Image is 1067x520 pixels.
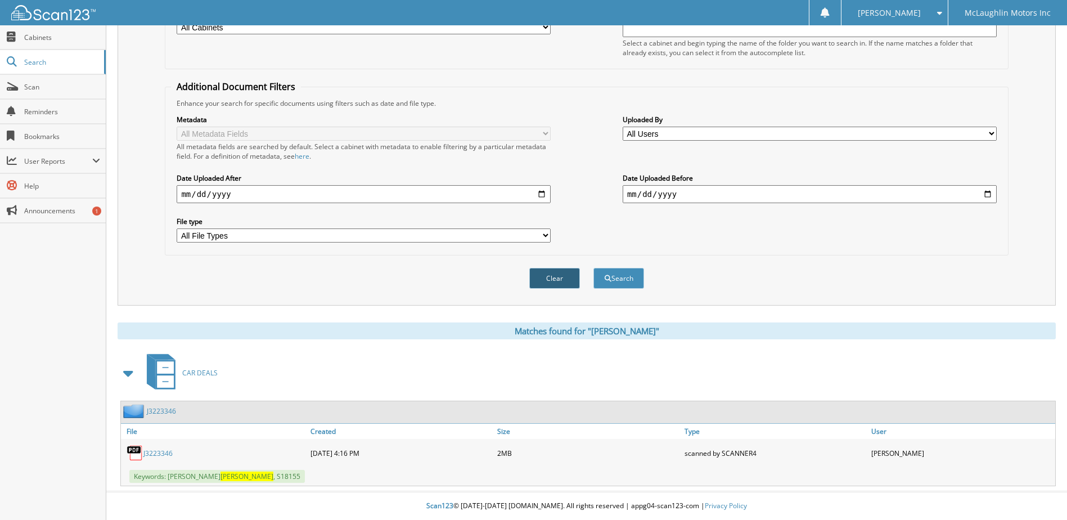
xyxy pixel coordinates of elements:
img: scan123-logo-white.svg [11,5,96,20]
label: Metadata [177,115,551,124]
div: [DATE] 4:16 PM [308,442,494,464]
div: [PERSON_NAME] [868,442,1055,464]
span: [PERSON_NAME] [858,10,921,16]
span: McLaughlin Motors Inc [965,10,1051,16]
div: © [DATE]-[DATE] [DOMAIN_NAME]. All rights reserved | appg04-scan123-com | [106,492,1067,520]
span: Bookmarks [24,132,100,141]
label: Date Uploaded After [177,173,551,183]
span: Scan123 [426,501,453,510]
span: Scan [24,82,100,92]
span: CAR DEALS [182,368,218,378]
button: Clear [529,268,580,289]
a: J3223346 [147,406,176,416]
div: 1 [92,207,101,216]
span: Announcements [24,206,100,216]
span: User Reports [24,156,92,166]
div: Enhance your search for specific documents using filters such as date and file type. [171,98,1002,108]
a: here [295,151,309,161]
div: scanned by SCANNER4 [682,442,868,464]
a: User [868,424,1055,439]
div: Select a cabinet and begin typing the name of the folder you want to search in. If the name match... [623,38,997,57]
button: Search [593,268,644,289]
a: Type [682,424,868,439]
a: Size [494,424,681,439]
a: Created [308,424,494,439]
label: Uploaded By [623,115,997,124]
span: [PERSON_NAME] [220,472,273,481]
span: Reminders [24,107,100,116]
input: start [177,185,551,203]
span: Search [24,57,98,67]
a: Privacy Policy [705,501,747,510]
legend: Additional Document Filters [171,80,301,93]
div: Matches found for "[PERSON_NAME]" [118,322,1056,339]
a: File [121,424,308,439]
span: Cabinets [24,33,100,42]
div: 2MB [494,442,681,464]
span: Keywords: [PERSON_NAME] , S18155 [129,470,305,483]
input: end [623,185,997,203]
label: File type [177,217,551,226]
img: folder2.png [123,404,147,418]
img: PDF.png [127,445,143,461]
iframe: Chat Widget [1011,466,1067,520]
a: CAR DEALS [140,351,218,395]
a: J3223346 [143,449,173,458]
div: All metadata fields are searched by default. Select a cabinet with metadata to enable filtering b... [177,142,551,161]
span: Help [24,181,100,191]
label: Date Uploaded Before [623,173,997,183]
